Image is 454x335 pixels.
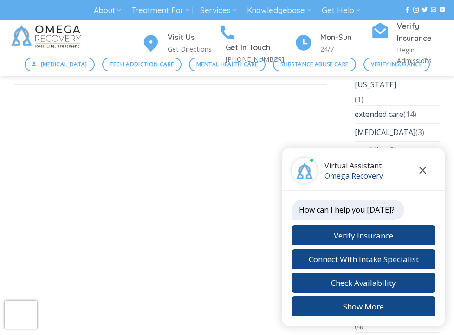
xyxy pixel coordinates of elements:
a: Knowledgebase [247,2,311,19]
a: Follow on Instagram [413,7,419,13]
a: gambling [355,142,388,159]
a: Follow on Twitter [422,7,428,13]
p: [PHONE_NUMBER] [226,54,295,64]
span: [MEDICAL_DATA] [41,60,87,69]
p: Begin Admissions [397,45,448,66]
a: Get Help [322,2,360,19]
h4: Visit Us [168,32,218,44]
p: 24/7 [320,44,371,54]
iframe: reCAPTCHA [5,301,37,329]
a: Services [200,2,237,19]
p: Get Directions [168,44,218,54]
a: Follow on Facebook [404,7,410,13]
a: Send us an email [431,7,436,13]
a: Tech Addiction Care [102,58,182,71]
h4: Mon-Sun [320,32,371,44]
a: Get In Touch [PHONE_NUMBER] [218,22,295,64]
a: [MEDICAL_DATA] [355,124,415,142]
a: Follow on YouTube [440,7,445,13]
a: [MEDICAL_DATA] [25,58,95,71]
a: Verify Insurance Begin Admissions [371,20,448,66]
span: Tech Addiction Care [110,60,174,69]
h4: Verify Insurance [397,20,448,45]
a: About [94,2,121,19]
li: (1) [355,64,441,105]
li: (8) [355,141,441,159]
li: (14) [355,105,441,123]
a: Visit Us Get Directions [142,32,218,54]
a: Treatment For [131,2,189,19]
li: (3) [355,123,441,142]
a: Executive Retreat [US_STATE] [355,64,441,93]
img: Omega Recovery [7,20,88,53]
a: extended care [355,106,403,123]
h4: Get In Touch [226,42,295,54]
